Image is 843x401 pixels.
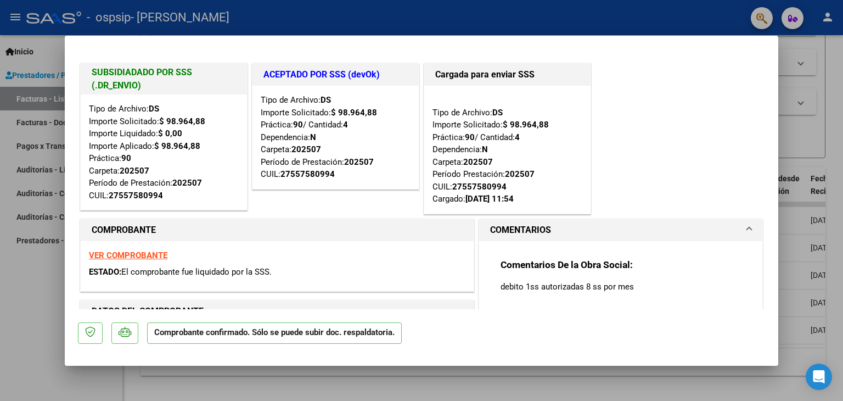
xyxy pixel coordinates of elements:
[492,108,503,118] strong: DS
[109,190,163,202] div: 27557580994
[806,364,832,390] div: Open Intercom Messenger
[344,157,374,167] strong: 202507
[321,95,331,105] strong: DS
[310,132,316,142] strong: N
[482,144,488,154] strong: N
[92,306,204,316] strong: DATOS DEL COMPROBANTE
[89,267,121,277] span: ESTADO:
[120,166,149,176] strong: 202507
[501,281,741,293] p: debito 1ss autorizadas 8 ss por mes
[343,120,348,130] strong: 4
[121,267,272,277] span: El comprobante fue liquidado por la SSS.
[89,250,167,260] a: VER COMPROBANTE
[479,219,762,241] mat-expansion-panel-header: COMENTARIOS
[501,259,633,270] strong: Comentarios De la Obra Social:
[463,157,493,167] strong: 202507
[432,94,582,205] div: Tipo de Archivo: Importe Solicitado: Práctica: / Cantidad: Dependencia: Carpeta: Período Prestaci...
[92,66,236,92] h1: SUBSIDIADADO POR SSS (.DR_ENVIO)
[465,194,514,204] strong: [DATE] 11:54
[293,120,303,130] strong: 90
[291,144,321,154] strong: 202507
[147,322,402,344] p: Comprobante confirmado. Sólo se puede subir doc. respaldatoria.
[172,178,202,188] strong: 202507
[479,241,762,343] div: COMENTARIOS
[121,153,131,163] strong: 90
[149,104,159,114] strong: DS
[452,181,507,193] div: 27557580994
[505,169,535,179] strong: 202507
[465,132,475,142] strong: 90
[515,132,520,142] strong: 4
[263,68,408,81] h1: ACEPTADO POR SSS (devOk)
[158,129,182,138] strong: $ 0,00
[280,168,335,181] div: 27557580994
[154,141,200,151] strong: $ 98.964,88
[261,94,411,181] div: Tipo de Archivo: Importe Solicitado: Práctica: / Cantidad: Dependencia: Carpeta: Período de Prest...
[159,116,205,126] strong: $ 98.964,88
[89,103,239,202] div: Tipo de Archivo: Importe Solicitado: Importe Liquidado: Importe Aplicado: Práctica: Carpeta: Perí...
[503,120,549,130] strong: $ 98.964,88
[490,224,551,237] h1: COMENTARIOS
[92,225,156,235] strong: COMPROBANTE
[435,68,580,81] h1: Cargada para enviar SSS
[331,108,377,118] strong: $ 98.964,88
